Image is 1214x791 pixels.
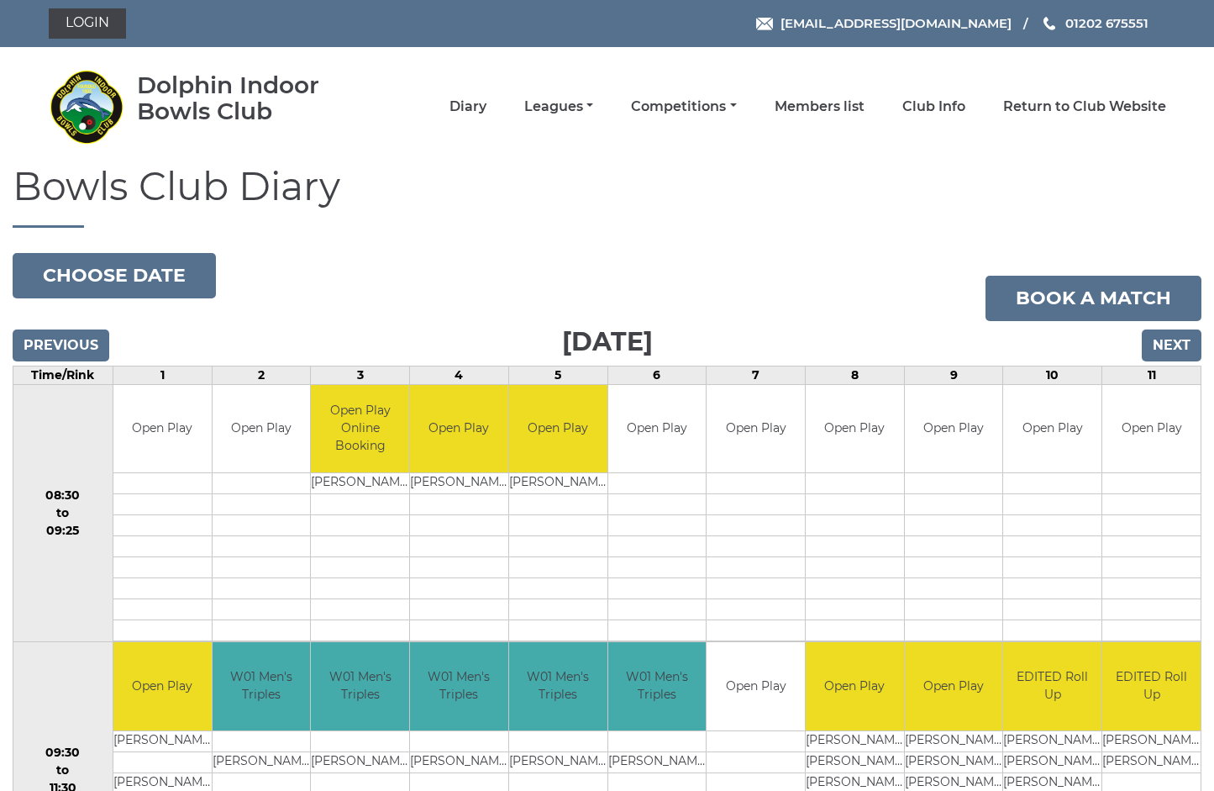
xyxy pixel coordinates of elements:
td: Open Play [806,385,904,473]
td: [PERSON_NAME] [905,751,1003,773]
a: Login [49,8,126,39]
td: [PERSON_NAME] [509,751,607,773]
td: 1 [113,366,212,384]
td: [PERSON_NAME] [1102,751,1201,773]
a: Email [EMAIL_ADDRESS][DOMAIN_NAME] [756,13,1012,33]
td: [PERSON_NAME] [311,473,409,494]
td: Open Play [1003,385,1101,473]
td: [PERSON_NAME] [608,751,707,773]
td: Open Play [213,385,311,473]
td: Open Play [905,642,1003,730]
td: Time/Rink [13,366,113,384]
a: Diary [449,98,486,116]
a: Phone us 01202 675551 [1041,13,1148,33]
td: EDITED Roll Up [1102,642,1201,730]
td: Open Play Online Booking [311,385,409,473]
td: W01 Men's Triples [410,642,508,730]
a: Competitions [631,98,736,116]
img: Dolphin Indoor Bowls Club [49,69,124,145]
span: [EMAIL_ADDRESS][DOMAIN_NAME] [780,15,1012,31]
td: [PERSON_NAME] [311,751,409,773]
td: 5 [508,366,607,384]
td: Open Play [113,385,212,473]
td: Open Play [707,642,805,730]
td: EDITED Roll Up [1003,642,1101,730]
td: [PERSON_NAME] [410,473,508,494]
span: 01202 675551 [1065,15,1148,31]
div: Dolphin Indoor Bowls Club [137,72,368,124]
a: Book a match [985,276,1201,321]
a: Leagues [524,98,593,116]
td: 08:30 to 09:25 [13,384,113,642]
input: Next [1142,330,1201,361]
h1: Bowls Club Diary [13,166,1201,228]
td: 9 [904,366,1003,384]
td: 2 [212,366,311,384]
a: Club Info [902,98,965,116]
td: [PERSON_NAME] [806,751,904,773]
td: W01 Men's Triples [311,642,409,730]
td: Open Play [905,385,1003,473]
td: [PERSON_NAME] [213,751,311,773]
td: [PERSON_NAME] [905,730,1003,751]
td: W01 Men's Triples [509,642,607,730]
td: 10 [1003,366,1102,384]
td: [PERSON_NAME] [1102,730,1201,751]
td: [PERSON_NAME] [509,473,607,494]
a: Members list [775,98,865,116]
td: 4 [410,366,509,384]
td: Open Play [707,385,805,473]
td: 7 [707,366,806,384]
td: 11 [1102,366,1201,384]
td: 3 [311,366,410,384]
td: 8 [806,366,905,384]
td: Open Play [1102,385,1201,473]
td: [PERSON_NAME] [1003,730,1101,751]
td: Open Play [509,385,607,473]
td: W01 Men's Triples [608,642,707,730]
td: Open Play [806,642,904,730]
td: Open Play [608,385,707,473]
button: Choose date [13,253,216,298]
td: W01 Men's Triples [213,642,311,730]
img: Phone us [1043,17,1055,30]
td: Open Play [410,385,508,473]
img: Email [756,18,773,30]
td: [PERSON_NAME] [806,730,904,751]
input: Previous [13,330,109,361]
td: [PERSON_NAME] [1003,751,1101,773]
td: [PERSON_NAME] [410,751,508,773]
td: [PERSON_NAME] [113,730,212,751]
td: Open Play [113,642,212,730]
a: Return to Club Website [1003,98,1166,116]
td: 6 [607,366,707,384]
